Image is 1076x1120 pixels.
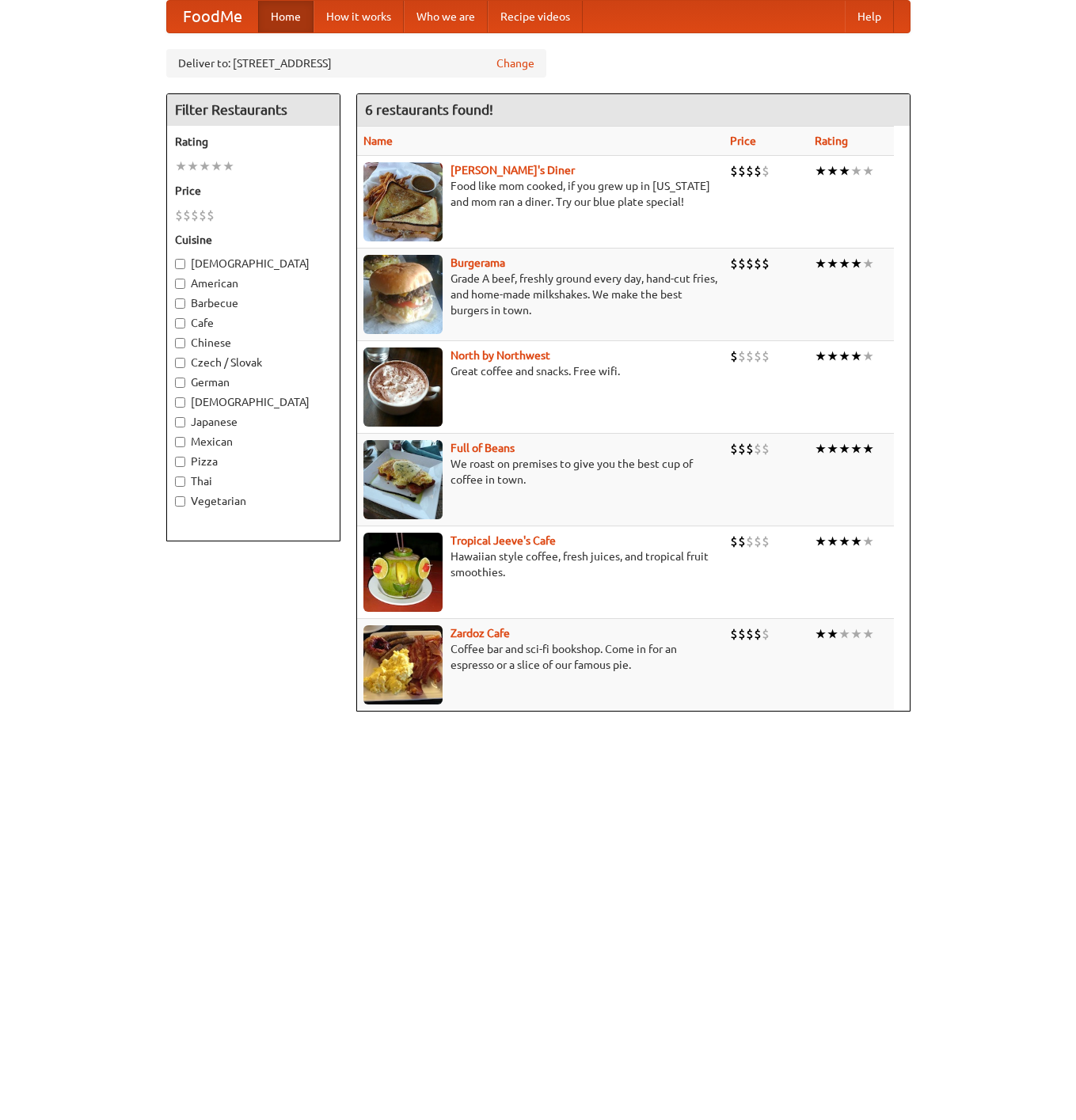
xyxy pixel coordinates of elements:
[404,1,488,32] a: Who we are
[451,442,515,454] a: Full of Beans
[730,625,738,643] li: $
[827,533,838,550] li: ★
[175,394,332,410] label: [DEMOGRAPHIC_DATA]
[175,298,185,309] input: Barbecue
[363,347,443,427] img: north.jpg
[746,440,754,457] li: $
[183,207,191,224] li: $
[207,207,215,224] li: $
[363,533,443,612] img: jeeves.jpg
[746,625,754,643] li: $
[363,641,717,673] p: Coffee bar and sci-fi bookshop. Come in for an espresso or a slice of our famous pie.
[222,158,234,175] li: ★
[730,440,738,457] li: $
[175,232,332,248] h5: Cuisine
[451,164,575,177] a: [PERSON_NAME]'s Diner
[199,158,211,175] li: ★
[815,533,827,550] li: ★
[754,625,762,643] li: $
[762,162,770,180] li: $
[451,256,505,269] b: Burgerama
[175,397,185,408] input: [DEMOGRAPHIC_DATA]
[363,440,443,519] img: beans.jpg
[314,1,404,32] a: How it works
[762,533,770,550] li: $
[175,338,185,348] input: Chinese
[451,534,556,547] a: Tropical Jeeve's Cafe
[862,347,874,365] li: ★
[166,49,546,78] div: Deliver to: [STREET_ADDRESS]
[746,255,754,272] li: $
[730,135,756,147] a: Price
[175,476,185,487] input: Thai
[175,434,332,450] label: Mexican
[730,347,738,365] li: $
[211,158,222,175] li: ★
[862,440,874,457] li: ★
[363,549,717,580] p: Hawaiian style coffee, fresh juices, and tropical fruit smoothies.
[175,457,185,467] input: Pizza
[827,440,838,457] li: ★
[746,347,754,365] li: $
[762,440,770,457] li: $
[175,454,332,469] label: Pizza
[838,440,850,457] li: ★
[838,255,850,272] li: ★
[862,625,874,643] li: ★
[175,414,332,430] label: Japanese
[175,473,332,489] label: Thai
[815,135,848,147] a: Rating
[488,1,583,32] a: Recipe videos
[451,627,510,640] a: Zardoz Cafe
[827,255,838,272] li: ★
[363,456,717,488] p: We roast on premises to give you the best cup of coffee in town.
[746,162,754,180] li: $
[838,625,850,643] li: ★
[175,437,185,447] input: Mexican
[862,533,874,550] li: ★
[191,207,199,224] li: $
[850,533,862,550] li: ★
[175,417,185,427] input: Japanese
[730,255,738,272] li: $
[187,158,199,175] li: ★
[738,255,746,272] li: $
[496,55,534,71] a: Change
[850,162,862,180] li: ★
[827,162,838,180] li: ★
[845,1,894,32] a: Help
[175,134,332,150] h5: Rating
[730,533,738,550] li: $
[363,162,443,241] img: sallys.jpg
[175,183,332,199] h5: Price
[762,625,770,643] li: $
[175,358,185,368] input: Czech / Slovak
[754,440,762,457] li: $
[815,255,827,272] li: ★
[827,347,838,365] li: ★
[730,162,738,180] li: $
[175,374,332,390] label: German
[815,162,827,180] li: ★
[850,440,862,457] li: ★
[175,378,185,388] input: German
[754,347,762,365] li: $
[175,259,185,269] input: [DEMOGRAPHIC_DATA]
[175,496,185,507] input: Vegetarian
[838,347,850,365] li: ★
[738,625,746,643] li: $
[363,255,443,334] img: burgerama.jpg
[738,162,746,180] li: $
[199,207,207,224] li: $
[754,533,762,550] li: $
[815,625,827,643] li: ★
[258,1,314,32] a: Home
[363,178,717,210] p: Food like mom cooked, if you grew up in [US_STATE] and mom ran a diner. Try our blue plate special!
[754,162,762,180] li: $
[175,207,183,224] li: $
[175,335,332,351] label: Chinese
[363,625,443,704] img: zardoz.jpg
[175,493,332,509] label: Vegetarian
